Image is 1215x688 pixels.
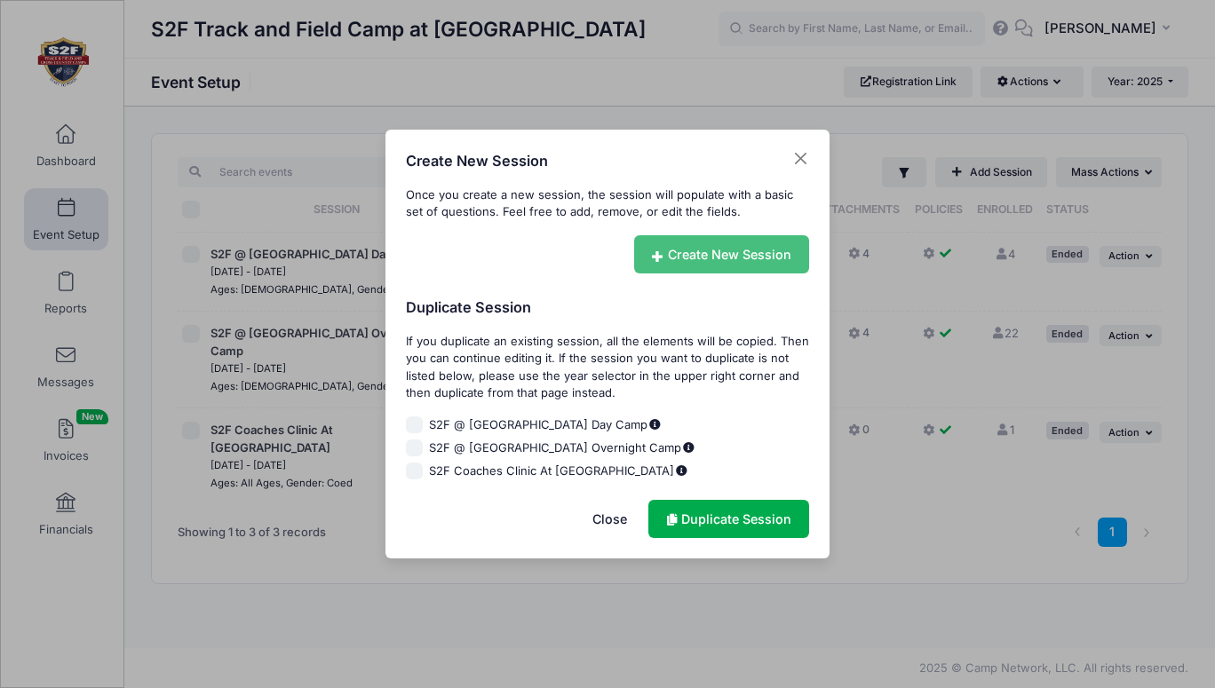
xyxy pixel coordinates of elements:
[634,235,810,273] a: Create New Session
[792,150,810,168] button: Close
[681,442,695,454] span: %DateRange%
[406,463,424,480] input: S2F Coaches Clinic At [GEOGRAPHIC_DATA]%DateRange%
[648,500,809,538] a: Duplicate Session
[429,439,695,457] span: S2F @ [GEOGRAPHIC_DATA] Overnight Camp
[647,419,662,431] span: %DateRange%
[429,463,688,480] span: S2F Coaches Clinic At [GEOGRAPHIC_DATA]
[406,150,548,171] h4: Create New Session
[429,416,662,434] span: S2F @ [GEOGRAPHIC_DATA] Day Camp
[406,416,424,434] input: S2F @ [GEOGRAPHIC_DATA] Day Camp%DateRange%
[406,333,810,402] div: If you duplicate an existing session, all the elements will be copied. Then you can continue edit...
[406,186,810,221] div: Once you create a new session, the session will populate with a basic set of questions. Feel free...
[406,297,810,318] h4: Duplicate Session
[406,439,424,457] input: S2F @ [GEOGRAPHIC_DATA] Overnight Camp%DateRange%
[574,500,645,538] button: Close
[674,465,688,477] span: %DateRange%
